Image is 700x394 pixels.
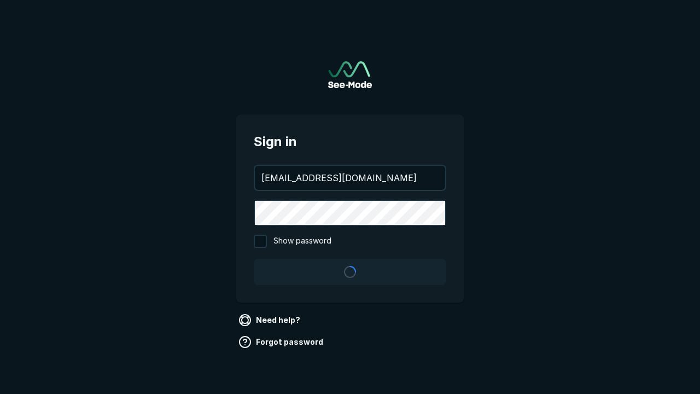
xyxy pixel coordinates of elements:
a: Forgot password [236,333,328,351]
input: your@email.com [255,166,445,190]
img: See-Mode Logo [328,61,372,88]
span: Sign in [254,132,446,152]
a: Go to sign in [328,61,372,88]
span: Show password [273,235,331,248]
a: Need help? [236,311,305,329]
